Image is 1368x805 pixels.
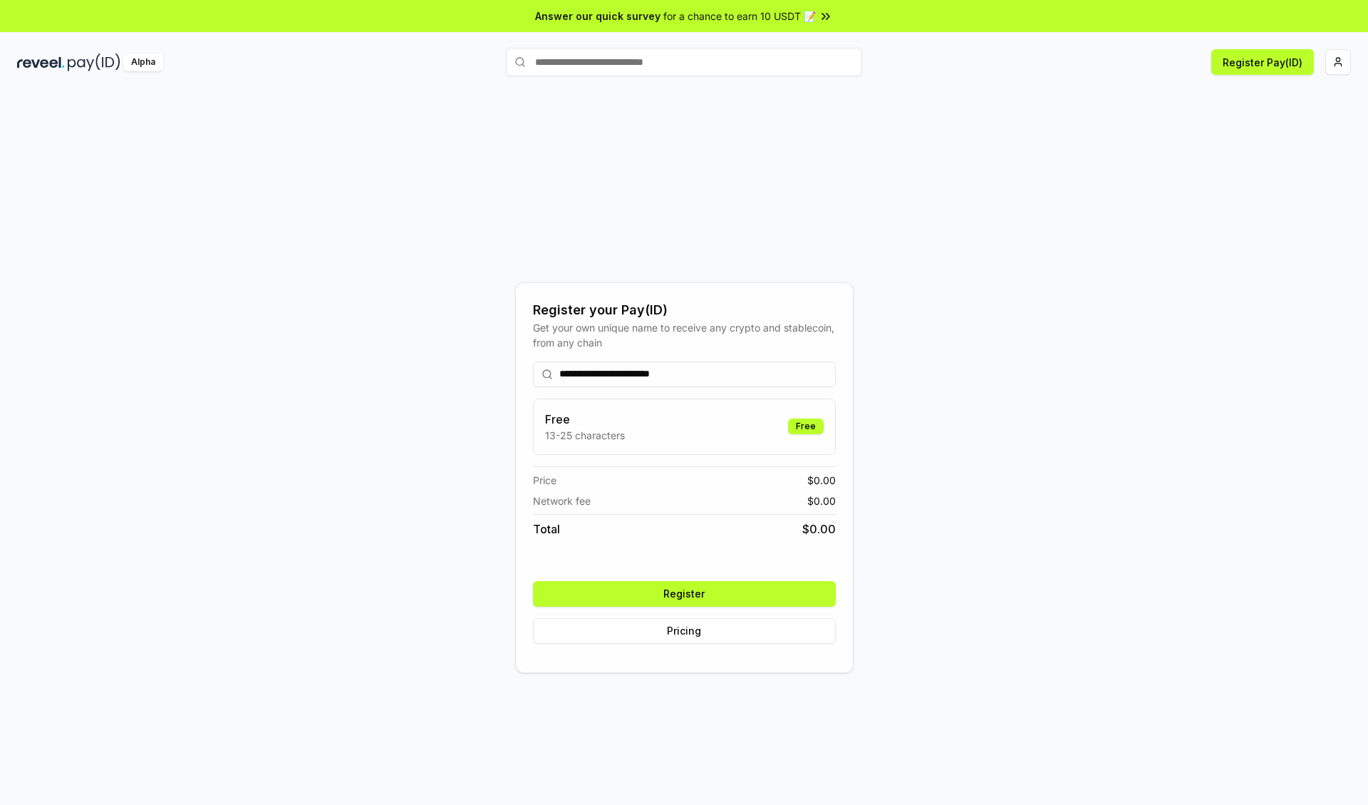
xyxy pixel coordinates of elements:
[535,9,660,24] span: Answer our quick survey
[123,53,163,71] div: Alpha
[533,581,836,607] button: Register
[663,9,816,24] span: for a chance to earn 10 USDT 📝
[17,53,65,71] img: reveel_dark
[68,53,120,71] img: pay_id
[788,419,824,434] div: Free
[545,428,625,443] p: 13-25 characters
[533,618,836,644] button: Pricing
[545,411,625,428] h3: Free
[533,521,560,538] span: Total
[533,320,836,350] div: Get your own unique name to receive any crypto and stablecoin, from any chain
[807,493,836,508] span: $ 0.00
[802,521,836,538] span: $ 0.00
[807,473,836,488] span: $ 0.00
[533,473,556,488] span: Price
[1211,49,1314,75] button: Register Pay(ID)
[533,300,836,320] div: Register your Pay(ID)
[533,493,591,508] span: Network fee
